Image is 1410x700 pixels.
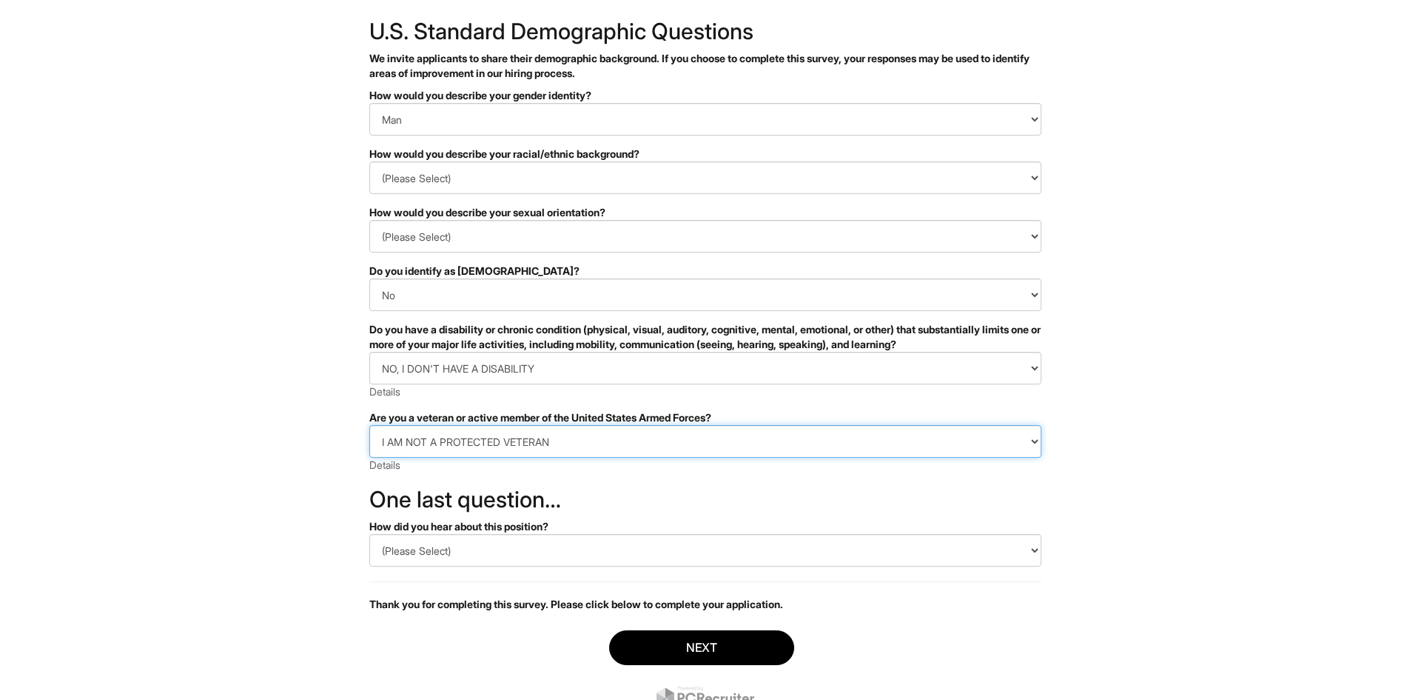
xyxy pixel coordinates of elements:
div: How did you hear about this position? [369,519,1041,534]
a: Details [369,459,400,471]
button: Next [609,630,794,665]
div: How would you describe your racial/ethnic background? [369,147,1041,161]
a: Details [369,385,400,398]
div: How would you describe your sexual orientation? [369,205,1041,220]
select: Do you identify as transgender? [369,279,1041,311]
p: We invite applicants to share their demographic background. If you choose to complete this survey... [369,51,1041,81]
select: Do you have a disability or chronic condition (physical, visual, auditory, cognitive, mental, emo... [369,352,1041,384]
h2: U.S. Standard Demographic Questions [369,19,1041,44]
div: Do you identify as [DEMOGRAPHIC_DATA]? [369,264,1041,279]
select: How did you hear about this position? [369,534,1041,567]
select: How would you describe your gender identity? [369,103,1041,136]
select: Are you a veteran or active member of the United States Armed Forces? [369,425,1041,458]
select: How would you describe your sexual orientation? [369,220,1041,253]
div: Do you have a disability or chronic condition (physical, visual, auditory, cognitive, mental, emo... [369,322,1041,352]
div: How would you describe your gender identity? [369,88,1041,103]
h2: One last question… [369,487,1041,512]
p: Thank you for completing this survey. Please click below to complete your application. [369,597,1041,612]
select: How would you describe your racial/ethnic background? [369,161,1041,194]
div: Are you a veteran or active member of the United States Armed Forces? [369,410,1041,425]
